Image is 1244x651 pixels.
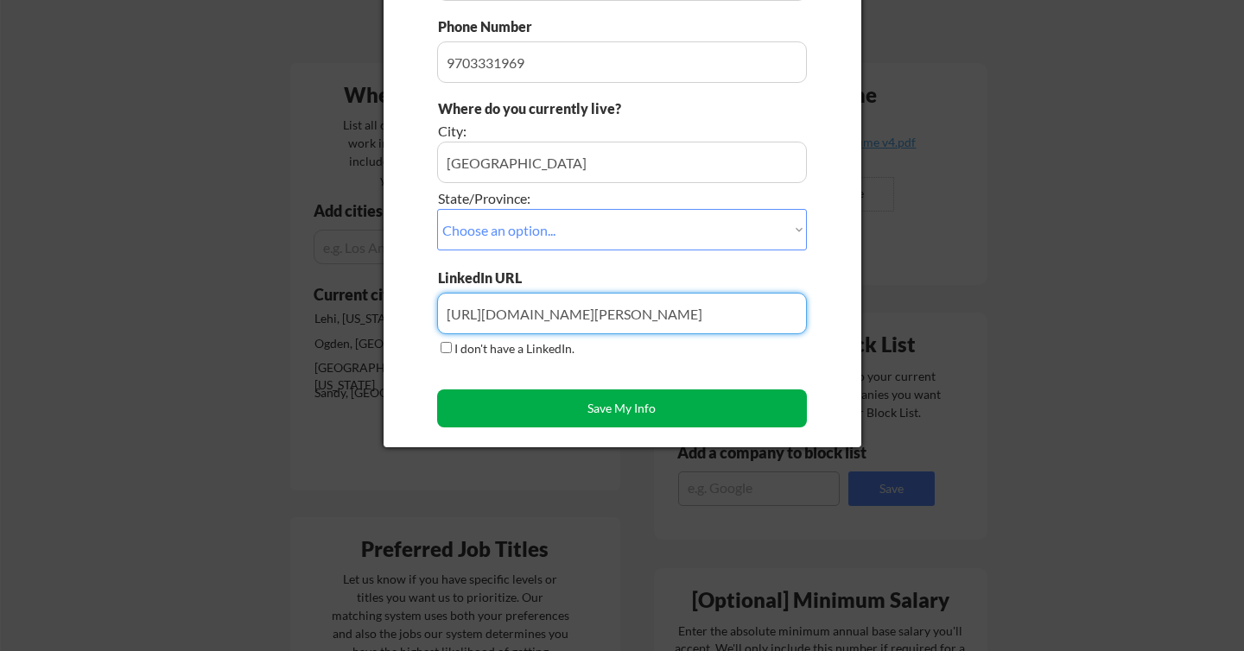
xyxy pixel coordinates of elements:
div: LinkedIn URL [438,269,567,288]
input: Type here... [437,293,807,334]
div: Where do you currently live? [438,99,710,118]
button: Save My Info [437,389,807,427]
div: State/Province: [438,189,710,208]
div: City: [438,122,710,141]
div: Phone Number [438,17,542,36]
label: I don't have a LinkedIn. [454,341,574,356]
input: Type here... [437,41,807,83]
input: e.g. Los Angeles [437,142,807,183]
